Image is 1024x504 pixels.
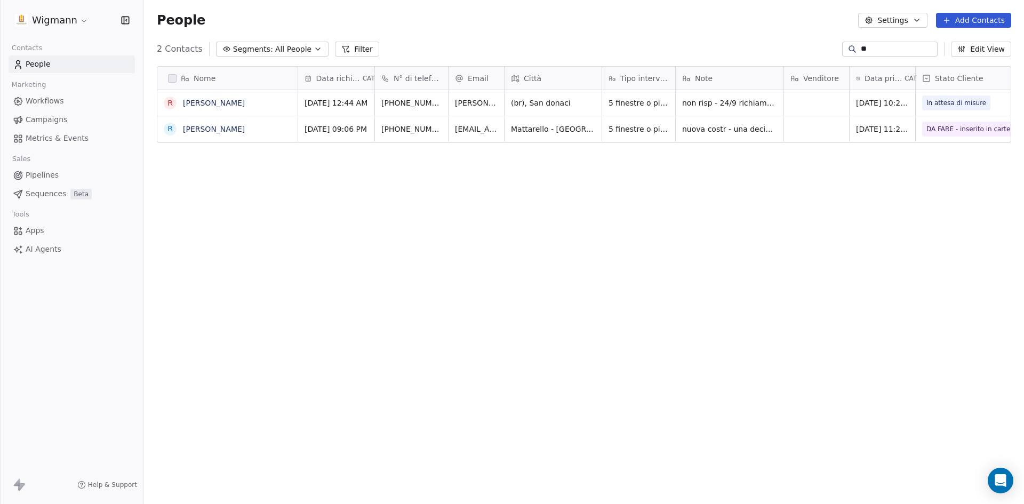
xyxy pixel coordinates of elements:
[26,170,59,181] span: Pipelines
[26,225,44,236] span: Apps
[26,188,66,199] span: Sequences
[511,124,595,134] span: Mattarello - [GEOGRAPHIC_DATA]
[9,130,135,147] a: Metrics & Events
[157,43,203,55] span: 2 Contacts
[381,98,442,108] span: [PHONE_NUMBER]
[183,99,245,107] a: [PERSON_NAME]
[803,73,839,84] span: Venditore
[695,73,713,84] span: Note
[316,73,361,84] span: Data richiesta
[468,73,489,84] span: Email
[298,67,374,90] div: Data richiestaCAT
[449,67,504,90] div: Email
[26,59,51,70] span: People
[856,124,909,134] span: [DATE] 11:28 AM
[858,13,927,28] button: Settings
[381,124,442,134] span: [PHONE_NUMBER]
[15,14,28,27] img: 1630668995401.jpeg
[157,12,205,28] span: People
[194,73,215,84] span: Nome
[26,133,89,144] span: Metrics & Events
[157,67,298,90] div: Nome
[363,74,375,83] span: CAT
[7,206,34,222] span: Tools
[505,67,602,90] div: Città
[620,73,669,84] span: Tipo intervento
[275,44,311,55] span: All People
[511,98,595,108] span: (br), San donaci
[157,90,298,485] div: grid
[77,481,137,489] a: Help & Support
[9,185,135,203] a: SequencesBeta
[9,92,135,110] a: Workflows
[183,125,245,133] a: [PERSON_NAME]
[524,73,541,84] span: Città
[865,73,902,84] span: Data primo contatto
[167,123,173,134] div: R
[682,124,777,134] span: nuova costr - una decina di infissi pvc est antracite int bianco -- consiglio alluminio.. doveva ...
[9,111,135,129] a: Campaigns
[167,98,173,109] div: R
[951,42,1011,57] button: Edit View
[375,67,448,90] div: N° di telefono
[602,67,675,90] div: Tipo intervento
[926,98,986,108] span: In attesa di misure
[926,124,1018,134] span: DA FARE - inserito in cartella
[9,166,135,184] a: Pipelines
[7,151,35,167] span: Sales
[850,67,915,90] div: Data primo contattoCAT
[26,244,61,255] span: AI Agents
[936,13,1011,28] button: Add Contacts
[856,98,909,108] span: [DATE] 10:24 AM
[988,468,1013,493] div: Open Intercom Messenger
[305,98,368,108] span: [DATE] 12:44 AM
[9,241,135,258] a: AI Agents
[305,124,368,134] span: [DATE] 09:06 PM
[682,98,777,108] span: non risp - 24/9 richiamo deve cominciare ristrutturazione e deve aprire pratica edilizia. 2 casa ...
[7,40,47,56] span: Contacts
[70,189,92,199] span: Beta
[32,13,77,27] span: Wigmann
[9,222,135,239] a: Apps
[13,11,91,29] button: Wigmann
[9,55,135,73] a: People
[26,95,64,107] span: Workflows
[609,124,669,134] span: 5 finestre o più di 5
[7,77,51,93] span: Marketing
[455,124,498,134] span: [EMAIL_ADDRESS][DOMAIN_NAME]
[609,98,669,108] span: 5 finestre o più di 5
[676,67,783,90] div: Note
[784,67,849,90] div: Venditore
[88,481,137,489] span: Help & Support
[935,73,983,84] span: Stato Cliente
[455,98,498,108] span: [PERSON_NAME][EMAIL_ADDRESS][DOMAIN_NAME]
[905,74,917,83] span: CAT
[233,44,273,55] span: Segments:
[26,114,67,125] span: Campaigns
[394,73,442,84] span: N° di telefono
[335,42,379,57] button: Filter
